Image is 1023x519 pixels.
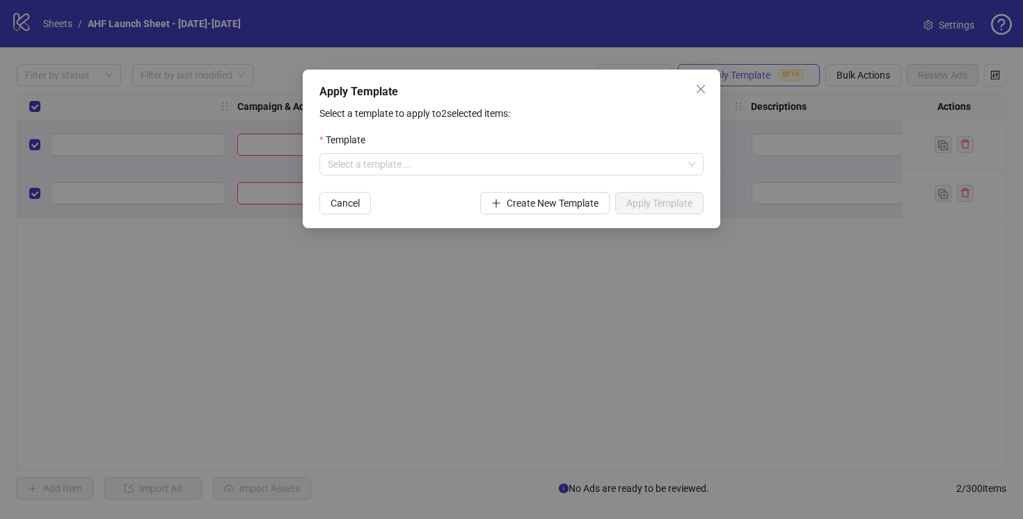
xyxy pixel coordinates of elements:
[331,198,360,209] span: Cancel
[491,198,501,208] span: plus
[480,192,610,214] button: Create New Template
[319,83,704,100] div: Apply Template
[615,192,704,214] button: Apply Template
[507,198,598,209] span: Create New Template
[695,83,706,95] span: close
[319,192,371,214] button: Cancel
[319,106,704,121] p: Select a template to apply to 2 selected items:
[690,78,712,100] button: Close
[319,132,374,147] label: Template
